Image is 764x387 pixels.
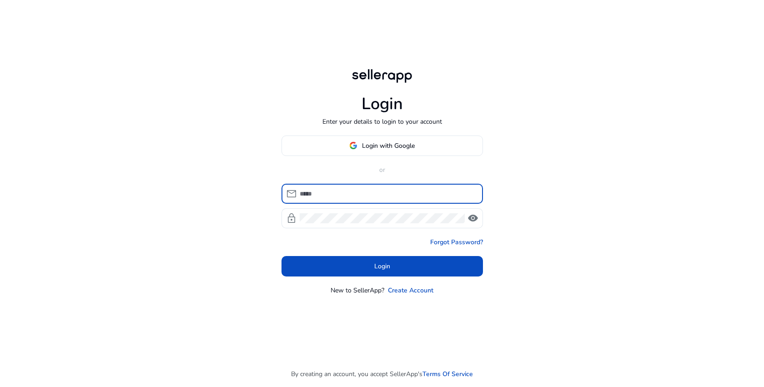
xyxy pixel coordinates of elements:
[422,369,473,379] a: Terms Of Service
[331,286,384,295] p: New to SellerApp?
[467,213,478,224] span: visibility
[281,165,483,175] p: or
[388,286,433,295] a: Create Account
[322,117,442,126] p: Enter your details to login to your account
[349,141,357,150] img: google-logo.svg
[286,213,297,224] span: lock
[286,188,297,199] span: mail
[430,237,483,247] a: Forgot Password?
[374,261,390,271] span: Login
[362,94,403,114] h1: Login
[281,256,483,276] button: Login
[281,136,483,156] button: Login with Google
[362,141,415,151] span: Login with Google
